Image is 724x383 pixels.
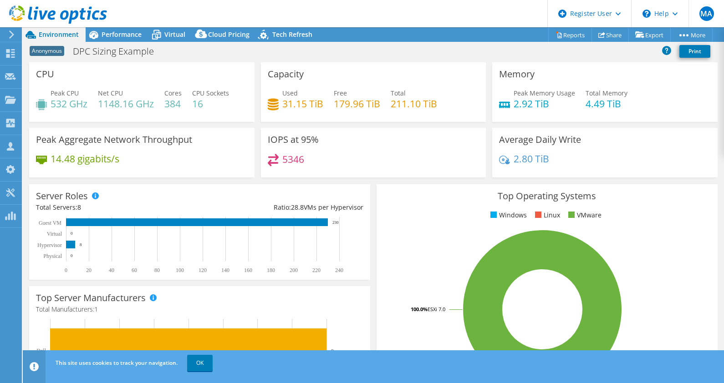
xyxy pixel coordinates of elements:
[291,203,304,212] span: 28.8
[199,202,363,212] div: Ratio: VMs per Hypervisor
[43,253,62,259] text: Physical
[428,306,445,312] tspan: ESXi 7.0
[699,6,714,21] span: MA
[80,242,82,247] text: 8
[132,267,137,273] text: 60
[47,231,62,237] text: Virtual
[71,253,73,258] text: 0
[272,30,312,39] span: Tech Refresh
[51,99,87,109] h4: 532 GHz
[670,28,713,42] a: More
[86,267,92,273] text: 20
[176,267,184,273] text: 100
[56,359,178,367] span: This site uses cookies to track your navigation.
[36,202,199,212] div: Total Servers:
[187,355,213,371] a: OK
[488,210,527,220] li: Windows
[199,267,207,273] text: 120
[548,28,592,42] a: Reports
[98,99,154,109] h4: 1148.16 GHz
[164,89,182,97] span: Cores
[36,69,54,79] h3: CPU
[154,267,160,273] text: 80
[391,99,437,109] h4: 211.10 TiB
[69,46,168,56] h1: DPC Sizing Example
[71,231,73,236] text: 0
[334,99,380,109] h4: 179.96 TiB
[39,30,79,39] span: Environment
[94,305,98,313] span: 1
[334,89,347,97] span: Free
[566,210,602,220] li: VMware
[391,89,406,97] span: Total
[332,220,339,225] text: 230
[586,89,627,97] span: Total Memory
[514,154,549,164] h4: 2.80 TiB
[383,191,711,201] h3: Top Operating Systems
[411,306,428,312] tspan: 100.0%
[331,348,334,353] text: 8
[267,267,275,273] text: 180
[642,10,651,18] svg: \n
[30,46,64,56] span: Anonymous
[282,99,323,109] h4: 31.15 TiB
[208,30,250,39] span: Cloud Pricing
[244,267,252,273] text: 160
[679,45,710,58] a: Print
[37,242,62,248] text: Hypervisor
[164,30,185,39] span: Virtual
[164,99,182,109] h4: 384
[499,69,535,79] h3: Memory
[36,304,363,314] h4: Total Manufacturers:
[282,89,298,97] span: Used
[591,28,629,42] a: Share
[312,267,321,273] text: 220
[533,210,560,220] li: Linux
[586,99,627,109] h4: 4.49 TiB
[36,191,88,201] h3: Server Roles
[77,203,81,212] span: 8
[109,267,114,273] text: 40
[290,267,298,273] text: 200
[192,99,229,109] h4: 16
[36,135,192,145] h3: Peak Aggregate Network Throughput
[51,89,79,97] span: Peak CPU
[268,69,304,79] h3: Capacity
[268,135,319,145] h3: IOPS at 95%
[192,89,229,97] span: CPU Sockets
[499,135,581,145] h3: Average Daily Write
[36,348,46,354] text: Dell
[51,154,119,164] h4: 14.48 gigabits/s
[514,89,575,97] span: Peak Memory Usage
[335,267,343,273] text: 240
[102,30,142,39] span: Performance
[282,154,304,164] h4: 5346
[36,293,146,303] h3: Top Server Manufacturers
[514,99,575,109] h4: 2.92 TiB
[98,89,123,97] span: Net CPU
[65,267,67,273] text: 0
[628,28,671,42] a: Export
[221,267,229,273] text: 140
[39,220,61,226] text: Guest VM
